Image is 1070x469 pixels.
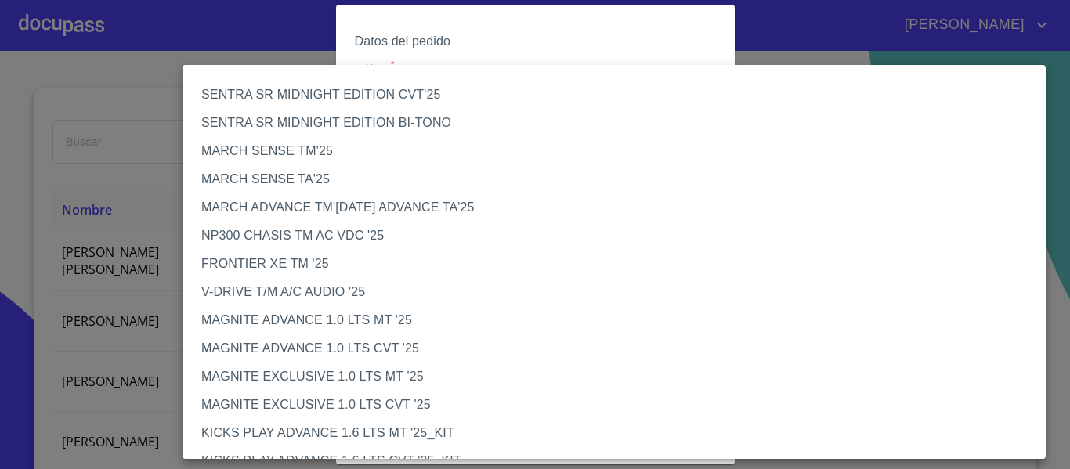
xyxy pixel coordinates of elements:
li: SENTRA SR MIDNIGHT EDITION BI-TONO [183,109,1057,137]
li: MAGNITE EXCLUSIVE 1.0 LTS MT '25 [183,363,1057,391]
li: MAGNITE EXCLUSIVE 1.0 LTS CVT '25 [183,391,1057,419]
li: V-DRIVE T/M A/C AUDIO '25 [183,278,1057,306]
li: SENTRA SR MIDNIGHT EDITION CVT'25 [183,81,1057,109]
li: NP300 CHASIS TM AC VDC '25 [183,222,1057,250]
li: MAGNITE ADVANCE 1.0 LTS MT '25 [183,306,1057,334]
li: MARCH SENSE TA'25 [183,165,1057,193]
li: FRONTIER XE TM '25 [183,250,1057,278]
li: MARCH ADVANCE TM'[DATE] ADVANCE TA'25 [183,193,1057,222]
li: MARCH SENSE TM'25 [183,137,1057,165]
li: MAGNITE ADVANCE 1.0 LTS CVT '25 [183,334,1057,363]
li: KICKS PLAY ADVANCE 1.6 LTS MT '25_KIT [183,419,1057,447]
